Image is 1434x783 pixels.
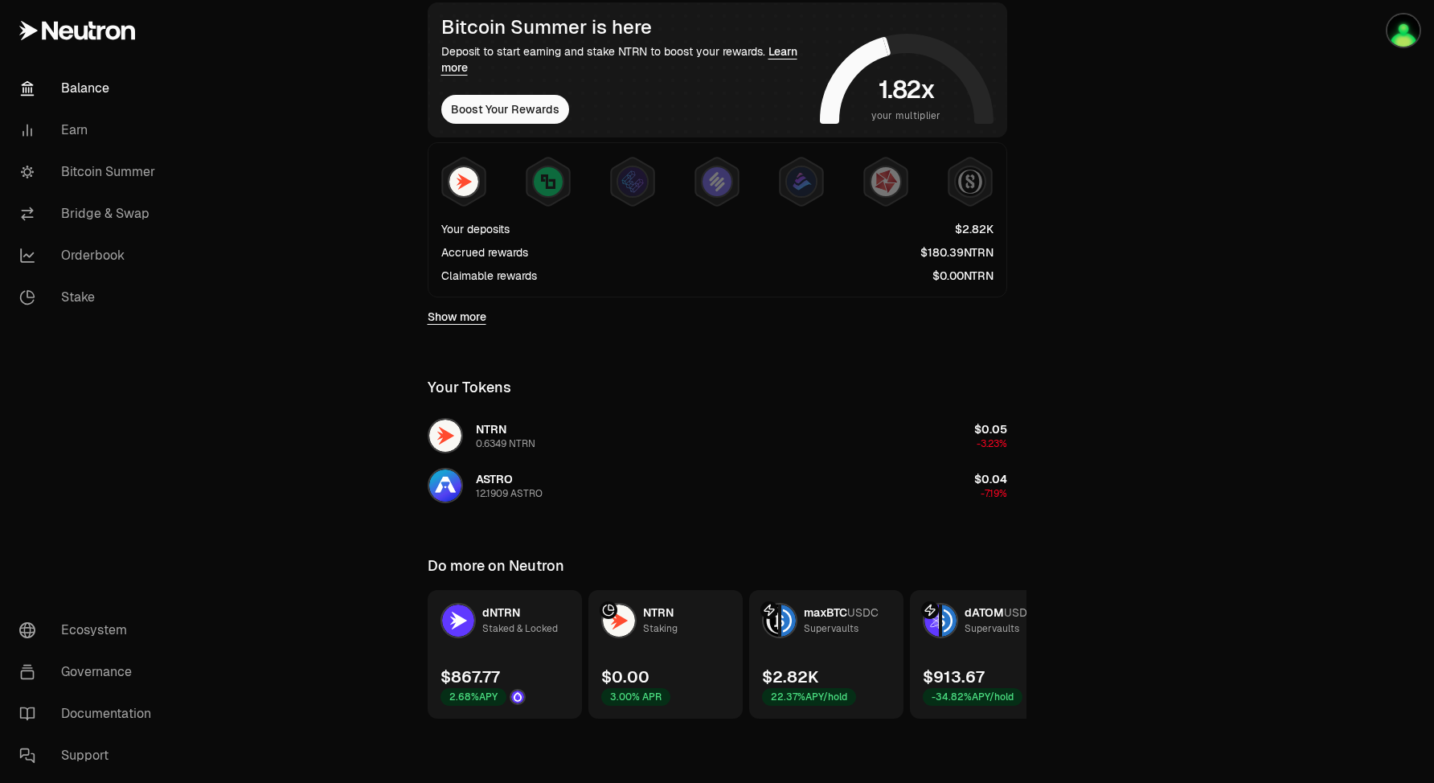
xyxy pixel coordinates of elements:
[428,590,582,719] a: dNTRN LogodNTRNStaked & Locked$867.772.68%APYDrop
[787,167,816,196] img: Bedrock Diamonds
[6,68,174,109] a: Balance
[440,688,506,706] div: 2.68% APY
[476,472,513,486] span: ASTRO
[476,437,535,450] div: 0.6349 NTRN
[923,688,1022,706] div: -34.82% APY/hold
[703,167,731,196] img: Solv Points
[762,688,856,706] div: 22.37% APY/hold
[804,621,858,637] div: Supervaults
[476,487,543,500] div: 12.1909 ASTRO
[643,605,674,620] span: NTRN
[441,221,510,237] div: Your deposits
[588,590,743,719] a: NTRN LogoNTRNStaking$0.003.00% APR
[910,590,1064,719] a: dATOM LogoUSDC LogodATOMUSDCSupervaults$913.67-34.82%APY/hold
[804,605,847,620] span: maxBTC
[441,95,569,124] button: Boost Your Rewards
[981,487,1007,500] span: -7.19%
[6,235,174,277] a: Orderbook
[6,609,174,651] a: Ecosystem
[965,605,1004,620] span: dATOM
[428,309,486,325] a: Show more
[440,666,500,688] div: $867.77
[956,167,985,196] img: Structured Points
[6,651,174,693] a: Governance
[847,605,879,620] span: USDC
[6,109,174,151] a: Earn
[429,469,461,502] img: ASTRO Logo
[6,151,174,193] a: Bitcoin Summer
[1387,14,1420,47] img: Llewyn Terra
[441,16,813,39] div: Bitcoin Summer is here
[511,691,524,703] img: Drop
[603,605,635,637] img: NTRN Logo
[428,555,564,577] div: Do more on Neutron
[441,244,528,260] div: Accrued rewards
[1004,605,1035,620] span: USDC
[442,605,474,637] img: dNTRN Logo
[476,422,506,437] span: NTRN
[482,621,558,637] div: Staked & Locked
[482,605,520,620] span: dNTRN
[6,735,174,777] a: Support
[965,621,1019,637] div: Supervaults
[974,472,1007,486] span: $0.04
[762,666,818,688] div: $2.82K
[749,590,903,719] a: maxBTC LogoUSDC LogomaxBTCUSDCSupervaults$2.82K22.37%APY/hold
[6,193,174,235] a: Bridge & Swap
[6,693,174,735] a: Documentation
[781,605,796,637] img: USDC Logo
[441,268,537,284] div: Claimable rewards
[601,688,670,706] div: 3.00% APR
[942,605,957,637] img: USDC Logo
[601,666,649,688] div: $0.00
[429,420,461,452] img: NTRN Logo
[418,412,1017,460] button: NTRN LogoNTRN0.6349 NTRN$0.05-3.23%
[974,422,1007,437] span: $0.05
[871,167,900,196] img: Mars Fragments
[534,167,563,196] img: Lombard Lux
[418,461,1017,510] button: ASTRO LogoASTRO12.1909 ASTRO$0.04-7.19%
[643,621,678,637] div: Staking
[6,277,174,318] a: Stake
[923,666,985,688] div: $913.67
[924,605,939,637] img: dATOM Logo
[871,108,941,124] span: your multiplier
[977,437,1007,450] span: -3.23%
[449,167,478,196] img: NTRN
[618,167,647,196] img: EtherFi Points
[428,376,511,399] div: Your Tokens
[441,43,813,76] div: Deposit to start earning and stake NTRN to boost your rewards.
[764,605,778,637] img: maxBTC Logo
